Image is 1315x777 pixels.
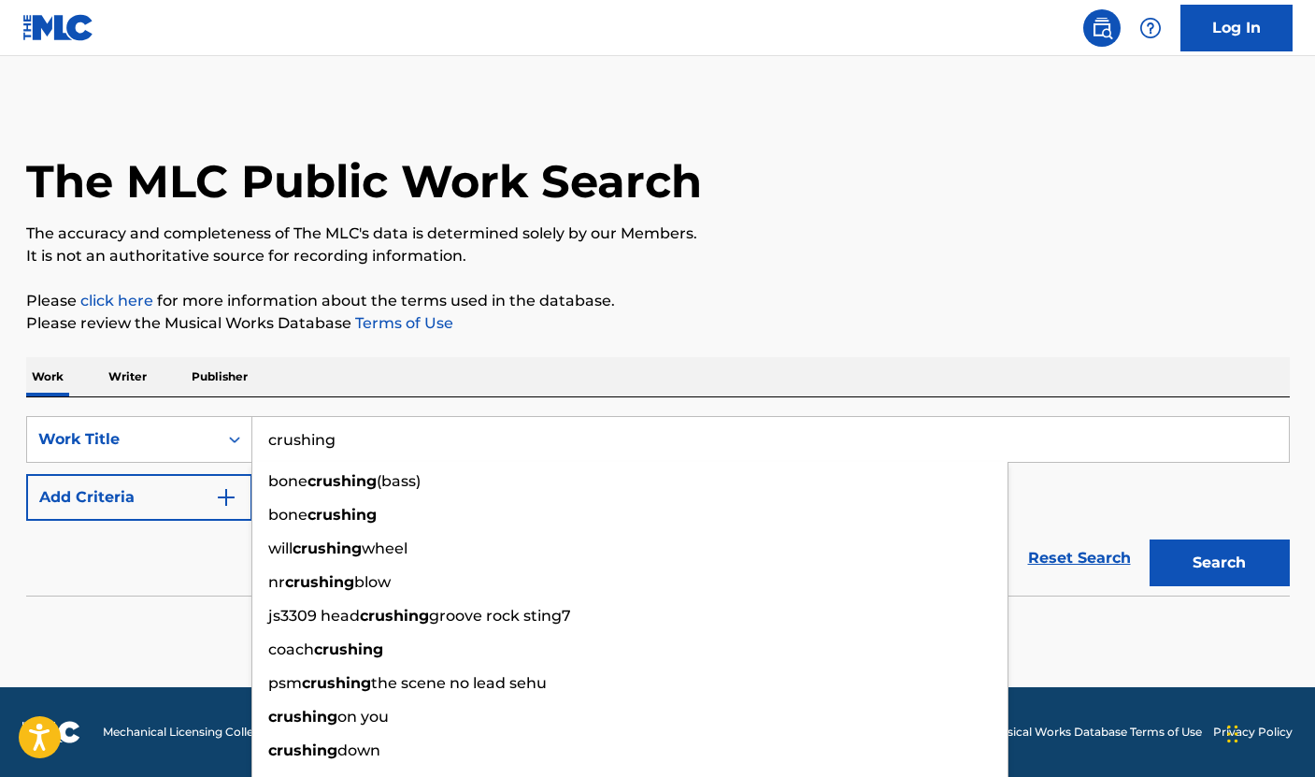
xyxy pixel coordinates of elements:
strong: crushing [268,708,337,726]
p: Writer [103,357,152,396]
a: Privacy Policy [1213,724,1293,741]
strong: crushing [285,573,354,591]
strong: crushing [268,741,337,759]
strong: crushing [293,540,362,557]
img: 9d2ae6d4665cec9f34b9.svg [215,486,237,509]
button: Add Criteria [26,474,252,521]
img: search [1091,17,1113,39]
img: help [1139,17,1162,39]
span: down [337,741,380,759]
span: on you [337,708,389,726]
a: Reset Search [1019,538,1140,579]
strong: crushing [314,640,383,658]
span: js3309 head [268,607,360,625]
p: The accuracy and completeness of The MLC's data is determined solely by our Members. [26,223,1290,245]
div: Drag [1227,706,1238,762]
span: coach [268,640,314,658]
img: logo [22,721,80,743]
p: Publisher [186,357,253,396]
img: MLC Logo [22,14,94,41]
span: bone [268,472,307,490]
span: Mechanical Licensing Collective © 2025 [103,724,320,741]
span: blow [354,573,391,591]
a: Musical Works Database Terms of Use [990,724,1202,741]
span: nr [268,573,285,591]
strong: crushing [307,506,377,524]
form: Search Form [26,416,1290,596]
p: Please review the Musical Works Database [26,312,1290,335]
strong: crushing [360,607,429,625]
h1: The MLC Public Work Search [26,153,702,209]
span: bone [268,506,307,524]
span: groove rock sting7 [429,607,571,625]
div: Help [1132,9,1169,47]
a: Public Search [1083,9,1121,47]
span: wheel [362,540,407,557]
strong: crushing [302,674,371,692]
p: Work [26,357,69,396]
iframe: Chat Widget [1222,687,1315,777]
span: the scene no lead sehu [371,674,547,692]
button: Search [1150,540,1290,586]
strong: crushing [307,472,377,490]
p: It is not an authoritative source for recording information. [26,245,1290,267]
a: Terms of Use [351,314,453,332]
span: (bass) [377,472,421,490]
span: will [268,540,293,557]
span: psm [268,674,302,692]
a: Log In [1180,5,1293,51]
a: click here [80,292,153,309]
p: Please for more information about the terms used in the database. [26,290,1290,312]
div: Work Title [38,428,207,451]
